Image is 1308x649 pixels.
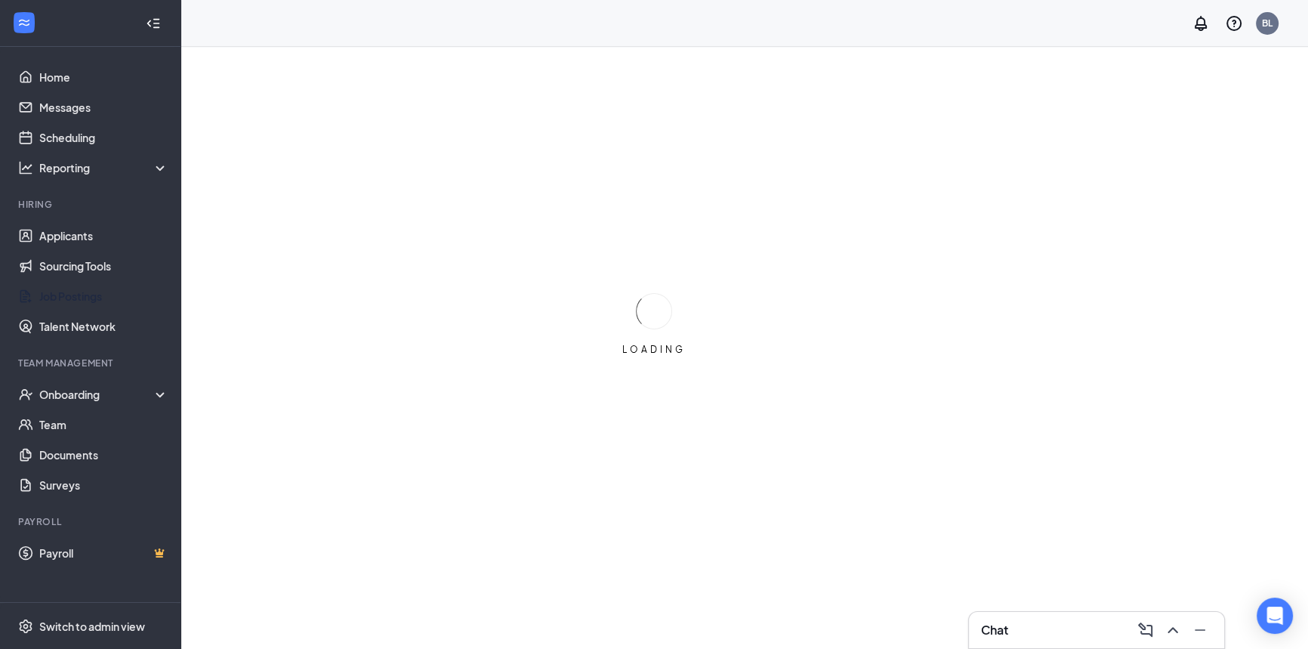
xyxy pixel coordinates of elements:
svg: WorkstreamLogo [17,15,32,30]
svg: Settings [18,619,33,634]
a: Job Postings [39,281,168,311]
a: Applicants [39,221,168,251]
button: ComposeMessage [1134,618,1158,642]
a: Messages [39,92,168,122]
svg: Minimize [1191,621,1209,639]
div: Switch to admin view [39,619,145,634]
div: Team Management [18,357,165,369]
svg: UserCheck [18,387,33,402]
a: Scheduling [39,122,168,153]
div: Hiring [18,198,165,211]
a: Surveys [39,470,168,500]
a: Talent Network [39,311,168,341]
svg: QuestionInfo [1225,14,1243,32]
div: LOADING [616,343,692,356]
a: Sourcing Tools [39,251,168,281]
div: Onboarding [39,387,156,402]
svg: ComposeMessage [1137,621,1155,639]
svg: Notifications [1192,14,1210,32]
svg: ChevronUp [1164,621,1182,639]
svg: Analysis [18,160,33,175]
div: Open Intercom Messenger [1257,598,1293,634]
div: BL [1262,17,1273,29]
a: PayrollCrown [39,538,168,568]
a: Documents [39,440,168,470]
a: Home [39,62,168,92]
a: Team [39,409,168,440]
div: Payroll [18,515,165,528]
div: Reporting [39,160,169,175]
svg: Collapse [146,16,161,31]
h3: Chat [981,622,1008,638]
button: Minimize [1188,618,1212,642]
button: ChevronUp [1161,618,1185,642]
